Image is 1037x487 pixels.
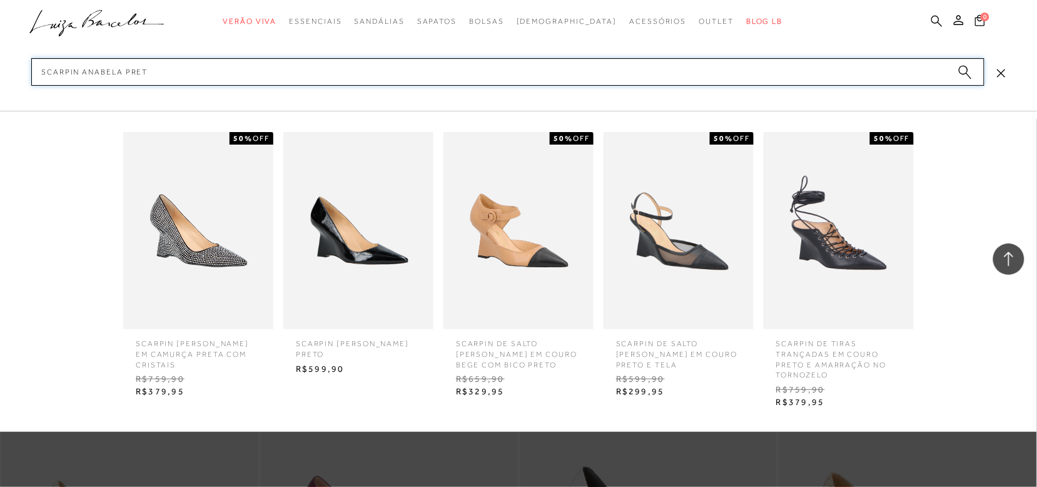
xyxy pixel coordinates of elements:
[417,10,457,33] a: categoryNavScreenReaderText
[699,17,734,26] span: Outlet
[604,132,754,329] img: SCARPIN DE SALTO ANABELA EM COURO PRETO E TELA
[355,10,405,33] a: categoryNavScreenReaderText
[517,10,617,33] a: noSubCategoriesText
[440,132,597,401] a: SCARPIN DE SALTO ANABELA EM COURO BEGE COM BICO PRETO 50%OFF SCARPIN DE SALTO [PERSON_NAME] EM CO...
[355,17,405,26] span: Sandálias
[417,17,457,26] span: Sapatos
[767,329,911,381] span: SCARPIN DE TIRAS TRANÇADAS EM COURO PRETO E AMARRAÇÃO NO TORNOZELO
[123,132,273,329] img: SCARPIN ANABELA EM CAMURÇA PRETA COM CRISTAIS
[447,329,590,370] span: SCARPIN DE SALTO [PERSON_NAME] EM COURO BEGE COM BICO PRETO
[223,17,276,26] span: Verão Viva
[630,17,687,26] span: Acessórios
[280,132,437,378] a: SCARPIN ANABELA VERNIZ PRETO SCARPIN [PERSON_NAME] PRETO R$599,90
[893,134,910,143] span: OFF
[233,134,253,143] strong: 50%
[469,10,504,33] a: categoryNavScreenReaderText
[761,132,917,411] a: SCARPIN DE TIRAS TRANÇADAS EM COURO PRETO E AMARRAÇÃO NO TORNOZELO 50%OFF SCARPIN DE TIRAS TRANÇA...
[283,132,433,329] img: SCARPIN ANABELA VERNIZ PRETO
[554,134,573,143] strong: 50%
[600,132,757,401] a: SCARPIN DE SALTO ANABELA EM COURO PRETO E TELA 50%OFF SCARPIN DE SALTO [PERSON_NAME] EM COURO PRE...
[767,393,911,412] span: R$379,95
[874,134,893,143] strong: 50%
[733,134,750,143] span: OFF
[286,329,430,360] span: SCARPIN [PERSON_NAME] PRETO
[469,17,504,26] span: Bolsas
[573,134,590,143] span: OFF
[607,382,751,401] span: R$299,95
[289,17,341,26] span: Essenciais
[447,370,590,389] span: R$659,90
[126,382,270,401] span: R$379,95
[767,381,911,399] span: R$759,90
[607,329,751,370] span: SCARPIN DE SALTO [PERSON_NAME] EM COURO PRETO E TELA
[764,132,914,329] img: SCARPIN DE TIRAS TRANÇADAS EM COURO PRETO E AMARRAÇÃO NO TORNOZELO
[253,134,270,143] span: OFF
[447,382,590,401] span: R$329,95
[289,10,341,33] a: categoryNavScreenReaderText
[971,14,989,31] button: 0
[443,132,594,329] img: SCARPIN DE SALTO ANABELA EM COURO BEGE COM BICO PRETO
[607,370,751,389] span: R$599,90
[714,134,733,143] strong: 50%
[517,17,617,26] span: [DEMOGRAPHIC_DATA]
[699,10,734,33] a: categoryNavScreenReaderText
[630,10,687,33] a: categoryNavScreenReaderText
[746,10,782,33] a: BLOG LB
[223,10,276,33] a: categoryNavScreenReaderText
[981,13,989,21] span: 0
[746,17,782,26] span: BLOG LB
[126,370,270,389] span: R$759,90
[120,132,276,401] a: SCARPIN ANABELA EM CAMURÇA PRETA COM CRISTAIS 50%OFF SCARPIN [PERSON_NAME] EM CAMURÇA PRETA COM C...
[126,329,270,370] span: SCARPIN [PERSON_NAME] EM CAMURÇA PRETA COM CRISTAIS
[286,360,430,379] span: R$599,90
[31,58,984,86] input: Buscar.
